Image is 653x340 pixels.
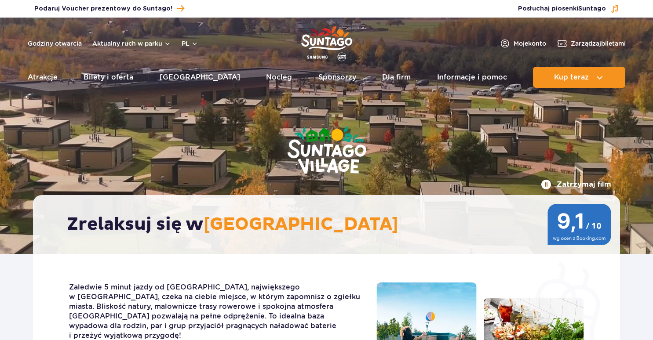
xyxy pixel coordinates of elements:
[541,179,611,190] button: Zatrzymaj film
[518,4,619,13] button: Posłuchaj piosenkiSuntago
[518,4,606,13] span: Posłuchaj piosenki
[28,39,82,48] a: Godziny otwarcia
[514,39,546,48] span: Moje konto
[92,40,171,47] button: Aktualny ruch w parku
[34,4,172,13] span: Podaruj Voucher prezentowy do Suntago!
[533,67,625,88] button: Kup teraz
[266,67,292,88] a: Nocleg
[557,38,626,49] a: Zarządzajbiletami
[67,213,595,235] h2: Zrelaksuj się w
[382,67,411,88] a: Dla firm
[160,67,240,88] a: [GEOGRAPHIC_DATA]
[301,22,352,62] a: Park of Poland
[547,204,611,245] img: 9,1/10 wg ocen z Booking.com
[182,39,198,48] button: pl
[571,39,626,48] span: Zarządzaj biletami
[84,67,133,88] a: Bilety i oferta
[500,38,546,49] a: Mojekonto
[554,73,589,81] span: Kup teraz
[318,67,356,88] a: Sponsorzy
[34,3,184,14] a: Podaruj Voucher prezentowy do Suntago!
[204,213,398,235] span: [GEOGRAPHIC_DATA]
[252,92,401,210] img: Suntago Village
[437,67,507,88] a: Informacje i pomoc
[28,67,58,88] a: Atrakcje
[578,6,606,12] span: Suntago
